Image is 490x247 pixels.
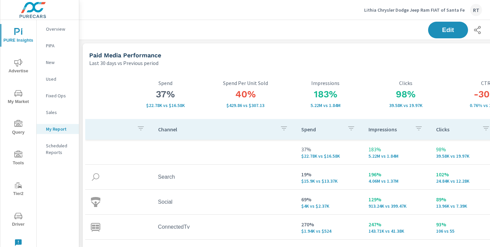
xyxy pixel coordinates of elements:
[2,28,34,44] span: PURE Insights
[46,42,74,49] p: PIPA
[368,170,425,178] p: 196%
[366,89,446,100] h3: 98%
[205,103,286,108] p: $429.86 vs $307.13
[301,203,358,209] p: $3,999 vs $2,368
[2,212,34,228] span: Driver
[368,153,425,159] p: 5.22M vs 1.84M
[368,145,425,153] p: 183%
[153,219,296,235] td: ConnectedTv
[37,41,79,51] div: PIPA
[37,91,79,101] div: Fixed Ops
[46,109,74,116] p: Sales
[46,92,74,99] p: Fixed Ops
[46,76,74,82] p: Used
[125,80,205,86] p: Spend
[125,103,205,108] p: $22,783 vs $16,585
[205,89,286,100] h3: 40%
[368,228,425,234] p: 143.71K vs 41.38K
[471,23,484,37] button: Share Report
[46,59,74,66] p: New
[301,126,342,133] p: Spend
[301,178,358,184] p: $15.9K vs $13.37K
[470,4,482,16] div: RT
[89,59,158,67] p: Last 30 days vs Previous period
[366,80,446,86] p: Clicks
[46,126,74,132] p: My Report
[37,124,79,134] div: My Report
[286,80,366,86] p: Impressions
[91,197,101,207] img: icon-social.svg
[91,222,101,232] img: icon-connectedtv.svg
[37,107,79,117] div: Sales
[301,170,358,178] p: 19%
[368,178,425,184] p: 4.06M vs 1.37M
[368,195,425,203] p: 129%
[364,7,465,13] p: Lithia Chrysler Dodge Jeep Ram FIAT of Santa Fe
[37,74,79,84] div: Used
[205,80,286,86] p: Spend Per Unit Sold
[301,153,358,159] p: $22,783 vs $16,585
[2,120,34,136] span: Query
[286,89,366,100] h3: 183%
[368,220,425,228] p: 247%
[2,59,34,75] span: Advertise
[428,22,468,38] button: Edit
[37,141,79,157] div: Scheduled Reports
[46,26,74,32] p: Overview
[158,126,275,133] p: Channel
[2,181,34,198] span: Tier2
[46,142,74,156] p: Scheduled Reports
[301,220,358,228] p: 270%
[153,194,296,210] td: Social
[366,103,446,108] p: 39,579 vs 19,973
[2,89,34,106] span: My Market
[89,52,161,59] h5: Paid Media Performance
[301,228,358,234] p: $1.94K vs $524
[37,24,79,34] div: Overview
[435,27,461,33] span: Edit
[286,103,366,108] p: 5.22M vs 1.84M
[301,145,358,153] p: 37%
[153,169,296,185] td: Search
[2,151,34,167] span: Tools
[436,126,477,133] p: Clicks
[368,126,409,133] p: Impressions
[37,57,79,67] div: New
[125,89,205,100] h3: 37%
[368,203,425,209] p: 913,237 vs 399,470
[91,172,101,182] img: icon-search.svg
[301,195,358,203] p: 69%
